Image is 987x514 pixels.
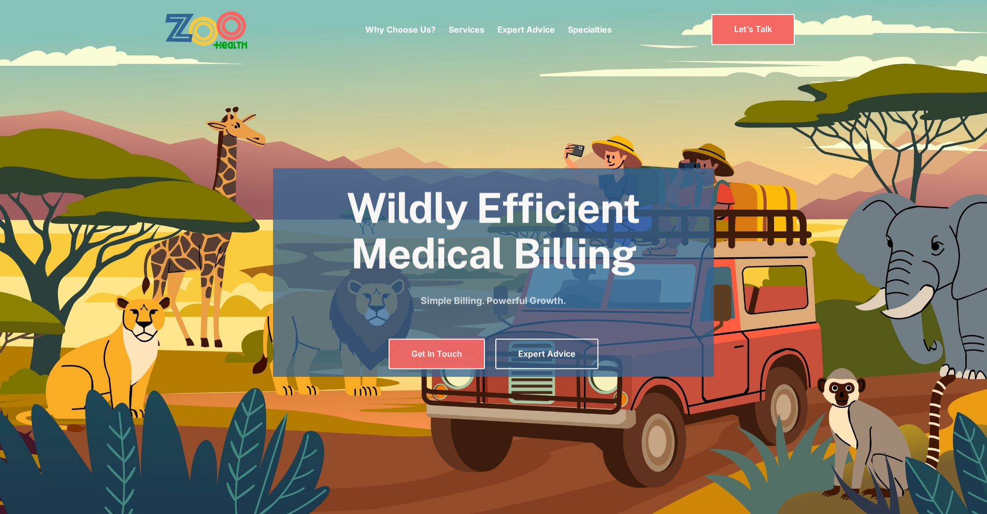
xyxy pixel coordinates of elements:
[497,24,555,35] a: Expert Advice
[568,8,612,51] div: Specialties
[165,10,276,49] a: home
[389,339,485,370] a: Get In Touch
[449,23,484,36] p: Services
[711,14,795,45] a: Let’s Talk
[273,185,714,276] h1: Wildly Efficient Medical Billing
[365,24,436,35] a: Why Choose Us?
[421,296,566,306] strong: Simple Billing. Powerful Growth.
[449,8,484,51] div: Services
[495,339,598,370] a: Expert Advice
[568,24,612,35] a: Specialties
